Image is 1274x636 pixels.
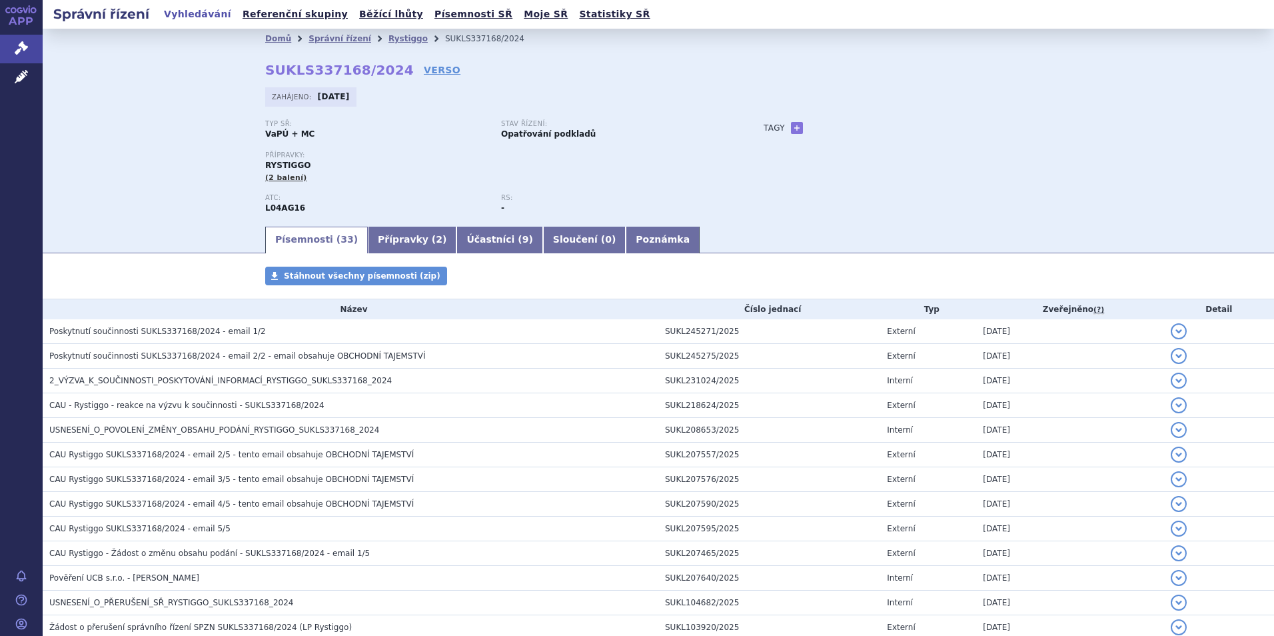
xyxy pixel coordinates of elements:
[658,443,880,467] td: SUKL207557/2025
[265,203,305,213] strong: ROZANOLIXIZUMAB
[887,573,913,583] span: Interní
[976,492,1163,517] td: [DATE]
[658,467,880,492] td: SUKL207576/2025
[1171,397,1187,413] button: detail
[575,5,654,23] a: Statistiky SŘ
[764,120,785,136] h3: Tagy
[368,227,456,253] a: Přípravky (2)
[1171,373,1187,389] button: detail
[543,227,626,253] a: Sloučení (0)
[791,122,803,134] a: +
[658,369,880,393] td: SUKL231024/2025
[1171,447,1187,463] button: detail
[887,425,913,435] span: Interní
[239,5,352,23] a: Referenční skupiny
[887,623,915,632] span: Externí
[501,129,596,139] strong: Opatřování podkladů
[658,492,880,517] td: SUKL207590/2025
[265,161,311,170] span: RYSTIGGO
[976,566,1163,591] td: [DATE]
[1093,305,1104,315] abbr: (?)
[501,194,724,202] p: RS:
[49,425,379,435] span: USNESENÍ_O_POVOLENÍ_ZMĚNY_OBSAHU_PODÁNÍ_RYSTIGGO_SUKLS337168_2024
[1171,422,1187,438] button: detail
[976,369,1163,393] td: [DATE]
[626,227,700,253] a: Poznámka
[265,194,488,202] p: ATC:
[658,517,880,541] td: SUKL207595/2025
[445,29,542,49] li: SUKLS337168/2024
[520,5,572,23] a: Moje SŘ
[976,591,1163,615] td: [DATE]
[605,234,612,245] span: 0
[1171,521,1187,537] button: detail
[976,393,1163,418] td: [DATE]
[976,443,1163,467] td: [DATE]
[501,120,724,128] p: Stav řízení:
[658,566,880,591] td: SUKL207640/2025
[658,344,880,369] td: SUKL245275/2025
[265,267,447,285] a: Stáhnout všechny písemnosti (zip)
[976,467,1163,492] td: [DATE]
[49,327,266,336] span: Poskytnutí součinnosti SUKLS337168/2024 - email 1/2
[976,517,1163,541] td: [DATE]
[1171,570,1187,586] button: detail
[318,92,350,101] strong: [DATE]
[1171,496,1187,512] button: detail
[1171,348,1187,364] button: detail
[887,376,913,385] span: Interní
[49,623,352,632] span: Žádost o přerušení správního řízení SPZN SUKLS337168/2024 (LP Rystiggo)
[658,299,880,319] th: Číslo jednací
[887,499,915,509] span: Externí
[887,598,913,607] span: Interní
[1171,545,1187,561] button: detail
[501,203,504,213] strong: -
[49,401,324,410] span: CAU - Rystiggo - reakce na výzvu k součinnosti - SUKLS337168/2024
[284,271,440,281] span: Stáhnout všechny písemnosti (zip)
[887,401,915,410] span: Externí
[522,234,529,245] span: 9
[1171,595,1187,611] button: detail
[309,34,371,43] a: Správní řízení
[265,34,291,43] a: Domů
[887,351,915,361] span: Externí
[658,393,880,418] td: SUKL218624/2025
[265,227,368,253] a: Písemnosti (33)
[49,475,414,484] span: CAU Rystiggo SUKLS337168/2024 - email 3/5 - tento email obsahuje OBCHODNÍ TAJEMSTVÍ
[160,5,235,23] a: Vyhledávání
[265,62,414,78] strong: SUKLS337168/2024
[388,34,428,43] a: Rystiggo
[1171,471,1187,487] button: detail
[1164,299,1274,319] th: Detail
[49,549,370,558] span: CAU Rystiggo - Žádost o změnu obsahu podání - SUKLS337168/2024 - email 1/5
[43,299,658,319] th: Název
[658,541,880,566] td: SUKL207465/2025
[976,319,1163,344] td: [DATE]
[976,541,1163,566] td: [DATE]
[1171,323,1187,339] button: detail
[436,234,442,245] span: 2
[880,299,976,319] th: Typ
[887,450,915,459] span: Externí
[976,299,1163,319] th: Zveřejněno
[887,524,915,533] span: Externí
[456,227,542,253] a: Účastníci (9)
[272,91,314,102] span: Zahájeno:
[265,151,737,159] p: Přípravky:
[49,450,414,459] span: CAU Rystiggo SUKLS337168/2024 - email 2/5 - tento email obsahuje OBCHODNÍ TAJEMSTVÍ
[976,418,1163,443] td: [DATE]
[658,591,880,615] td: SUKL104682/2025
[49,598,293,607] span: USNESENÍ_O_PŘERUŠENÍ_SŘ_RYSTIGGO_SUKLS337168_2024
[1171,619,1187,635] button: detail
[265,173,307,182] span: (2 balení)
[658,418,880,443] td: SUKL208653/2025
[49,573,199,583] span: Pověření UCB s.r.o. - Andrea Pošívalová
[355,5,427,23] a: Běžící lhůty
[424,63,460,77] a: VERSO
[887,549,915,558] span: Externí
[265,120,488,128] p: Typ SŘ:
[976,344,1163,369] td: [DATE]
[430,5,516,23] a: Písemnosti SŘ
[340,234,353,245] span: 33
[49,376,392,385] span: 2_VÝZVA_K_SOUČINNOSTI_POSKYTOVÁNÍ_INFORMACÍ_RYSTIGGO_SUKLS337168_2024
